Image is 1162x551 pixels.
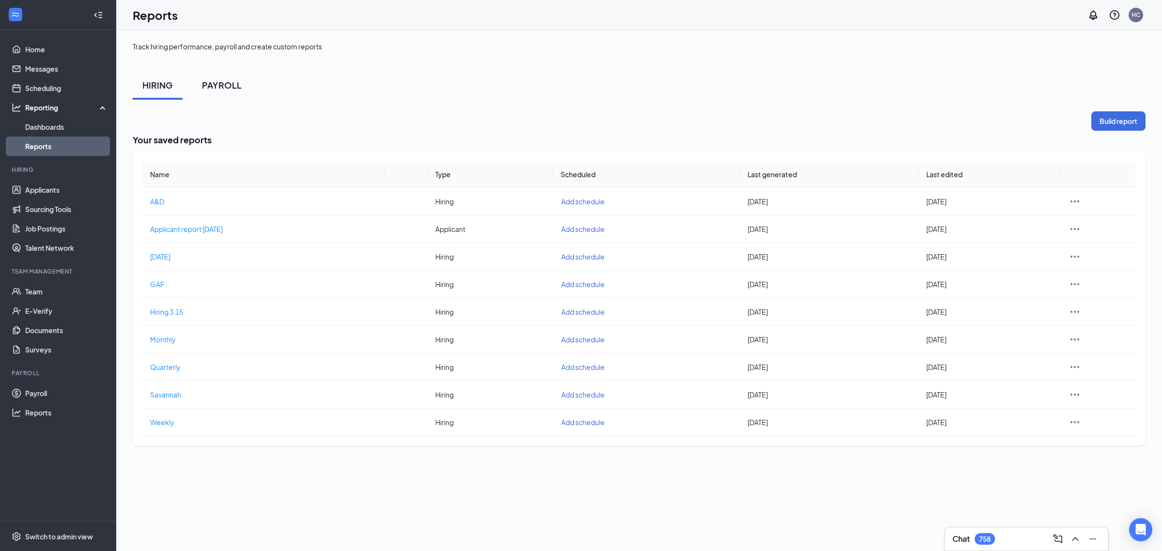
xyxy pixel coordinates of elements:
a: Monthly [150,334,320,345]
span: Savannah [150,390,181,399]
button: Add schedule [561,362,613,372]
button: Add schedule [561,389,613,400]
h2: Your saved reports [133,134,1146,146]
h3: Chat [952,534,970,544]
td: Hiring [428,298,553,326]
a: Hiring 3.15 [150,306,320,317]
div: HIRING [142,79,173,91]
a: [DATE] [150,251,320,262]
a: Weekly [150,417,320,428]
span: Monthly [150,335,176,344]
td: [DATE] [740,326,918,353]
a: Quarterly [150,362,320,372]
a: Applicant report [DATE] [150,224,320,234]
th: Type [428,161,553,188]
a: Sourcing Tools [25,199,108,219]
th: Name [142,161,385,188]
svg: Ellipses [1069,196,1081,207]
svg: Settings [12,532,21,541]
td: [DATE] [918,215,1061,243]
td: [DATE] [740,409,918,436]
a: Home [25,40,108,59]
div: Payroll [12,369,106,377]
td: Hiring [428,353,553,381]
a: Reports [25,137,108,156]
button: Add schedule [561,334,613,345]
a: Savannah [150,389,320,400]
span: GAF [150,280,164,289]
span: Hiring 3.15 [150,307,183,316]
a: Surveys [25,340,108,359]
svg: Ellipses [1069,334,1081,345]
td: [DATE] [740,271,918,298]
svg: WorkstreamLogo [11,10,20,19]
a: Job Postings [25,219,108,238]
div: HC [1131,11,1140,19]
td: [DATE] [740,188,918,215]
svg: Ellipses [1069,306,1081,318]
a: A&D [150,196,320,207]
button: Add schedule [561,417,613,428]
div: PAYROLL [202,79,242,91]
td: [DATE] [740,243,918,271]
button: Add schedule [561,251,613,262]
svg: Ellipses [1069,361,1081,373]
span: December 2023 [150,252,170,261]
td: Hiring [428,243,553,271]
td: Hiring [428,271,553,298]
span: Quarterly [150,363,181,371]
a: Dashboards [25,117,108,137]
td: [DATE] [918,353,1061,381]
a: Talent Network [25,238,108,258]
th: Last generated [740,161,918,188]
svg: Collapse [93,10,103,20]
span: A&D [150,197,164,206]
button: ChevronUp [1068,531,1083,547]
td: [DATE] [740,298,918,326]
span: Weekly [150,418,174,427]
svg: Ellipses [1069,278,1081,290]
a: Reports [25,403,108,422]
td: Hiring [428,409,553,436]
th: Scheduled [553,161,740,188]
div: Switch to admin view [25,532,93,541]
a: Payroll [25,383,108,403]
button: Add schedule [561,196,613,207]
td: [DATE] [918,326,1061,353]
td: [DATE] [918,188,1061,215]
td: [DATE] [918,409,1061,436]
td: [DATE] [918,271,1061,298]
button: Minimize [1085,531,1101,547]
svg: QuestionInfo [1109,9,1120,21]
td: Hiring [428,326,553,353]
td: [DATE] [918,298,1061,326]
td: [DATE] [918,243,1061,271]
svg: Ellipses [1069,223,1081,235]
div: Hiring [12,166,106,174]
button: Add schedule [561,306,613,317]
svg: ComposeMessage [1052,533,1064,545]
div: Reporting [25,103,108,112]
td: [DATE] [918,381,1061,409]
svg: Ellipses [1069,251,1081,262]
a: GAF [150,279,320,290]
svg: ChevronUp [1070,533,1081,545]
td: [DATE] [740,353,918,381]
div: Open Intercom Messenger [1129,518,1152,541]
button: Build report [1091,111,1146,131]
svg: Notifications [1087,9,1099,21]
button: ComposeMessage [1050,531,1066,547]
svg: Ellipses [1069,416,1081,428]
a: Applicants [25,180,108,199]
a: Messages [25,59,108,78]
svg: Minimize [1087,533,1099,545]
td: Applicant [428,215,553,243]
button: Add schedule [561,279,613,290]
button: Add schedule [561,224,613,234]
a: Documents [25,321,108,340]
td: Hiring [428,381,553,409]
td: Hiring [428,188,553,215]
div: Track hiring performance, payroll and create custom reports [133,42,322,51]
div: Team Management [12,267,106,275]
a: Team [25,282,108,301]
